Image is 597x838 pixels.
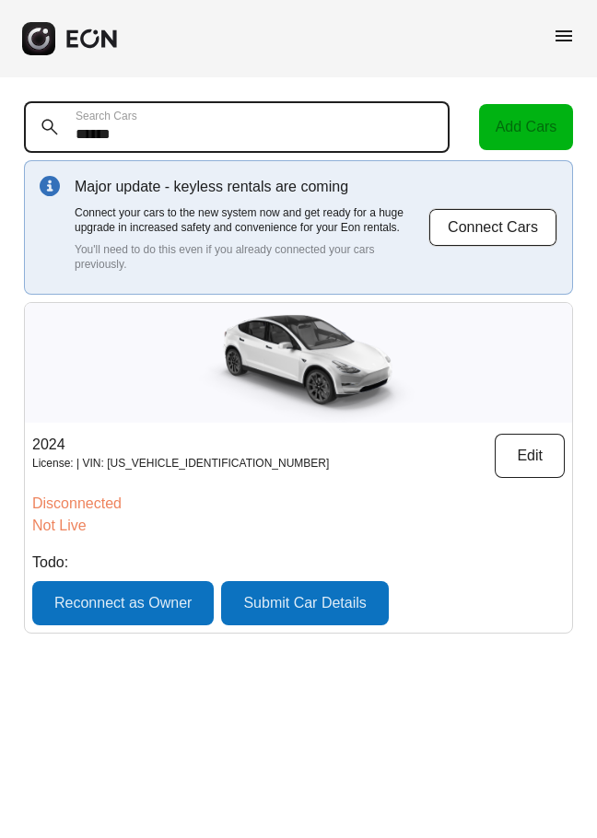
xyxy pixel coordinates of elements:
[179,303,418,423] img: car
[553,25,575,47] span: menu
[221,581,388,625] button: Submit Car Details
[32,456,329,471] p: License: | VIN: [US_VEHICLE_IDENTIFICATION_NUMBER]
[32,515,565,537] p: Not Live
[76,109,137,123] label: Search Cars
[75,242,428,272] p: You'll need to do this even if you already connected your cars previously.
[428,208,557,247] button: Connect Cars
[495,434,565,478] button: Edit
[75,176,428,198] p: Major update - keyless rentals are coming
[40,176,60,196] img: info
[75,205,428,235] p: Connect your cars to the new system now and get ready for a huge upgrade in increased safety and ...
[32,581,214,625] button: Reconnect as Owner
[32,552,565,574] p: Todo:
[32,493,565,515] p: Disconnected
[32,434,329,456] p: 2024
